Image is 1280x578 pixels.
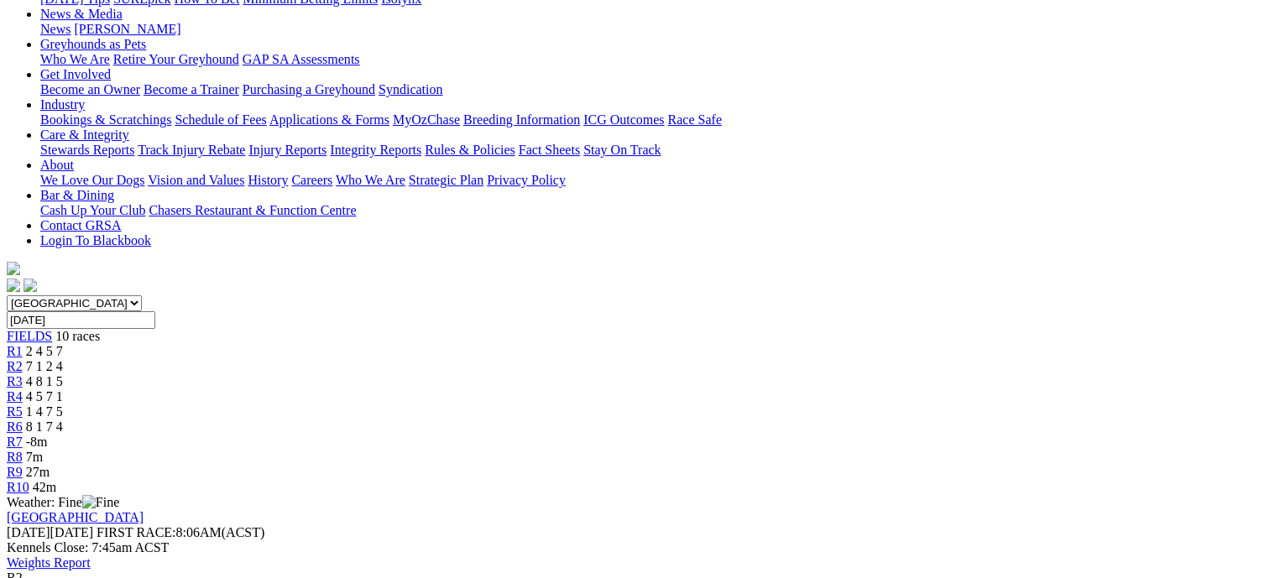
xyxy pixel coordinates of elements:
[26,404,63,419] span: 1 4 7 5
[40,203,145,217] a: Cash Up Your Club
[40,82,140,96] a: Become an Owner
[26,389,63,404] span: 4 5 7 1
[379,82,442,96] a: Syndication
[269,112,389,127] a: Applications & Forms
[7,419,23,434] a: R6
[583,143,661,157] a: Stay On Track
[40,188,114,202] a: Bar & Dining
[40,158,74,172] a: About
[74,22,180,36] a: [PERSON_NAME]
[248,143,327,157] a: Injury Reports
[7,359,23,373] a: R2
[26,450,43,464] span: 7m
[519,143,580,157] a: Fact Sheets
[7,525,93,539] span: [DATE]
[82,495,119,510] img: Fine
[148,173,244,187] a: Vision and Values
[40,173,1273,188] div: About
[24,279,37,292] img: twitter.svg
[40,203,1273,218] div: Bar & Dining
[7,279,20,292] img: facebook.svg
[243,52,360,66] a: GAP SA Assessments
[138,143,245,157] a: Track Injury Rebate
[40,233,151,247] a: Login To Blackbook
[40,52,110,66] a: Who We Are
[409,173,483,187] a: Strategic Plan
[40,37,146,51] a: Greyhounds as Pets
[40,112,1273,128] div: Industry
[7,404,23,419] a: R5
[40,97,85,112] a: Industry
[291,173,332,187] a: Careers
[40,22,1273,37] div: News & Media
[7,480,29,494] a: R10
[7,555,91,570] a: Weights Report
[7,540,1273,555] div: Kennels Close: 7:45am ACST
[7,450,23,464] a: R8
[393,112,460,127] a: MyOzChase
[7,311,155,329] input: Select date
[7,262,20,275] img: logo-grsa-white.png
[463,112,580,127] a: Breeding Information
[175,112,266,127] a: Schedule of Fees
[40,218,121,232] a: Contact GRSA
[40,128,129,142] a: Care & Integrity
[425,143,515,157] a: Rules & Policies
[26,374,63,388] span: 4 8 1 5
[26,359,63,373] span: 7 1 2 4
[40,173,144,187] a: We Love Our Dogs
[248,173,288,187] a: History
[40,143,1273,158] div: Care & Integrity
[40,67,111,81] a: Get Involved
[40,52,1273,67] div: Greyhounds as Pets
[330,143,421,157] a: Integrity Reports
[97,525,175,539] span: FIRST RACE:
[667,112,721,127] a: Race Safe
[113,52,239,66] a: Retire Your Greyhound
[40,82,1273,97] div: Get Involved
[40,7,123,21] a: News & Media
[26,435,48,449] span: -8m
[7,525,50,539] span: [DATE]
[7,510,144,524] a: [GEOGRAPHIC_DATA]
[144,82,239,96] a: Become a Trainer
[7,344,23,358] a: R1
[7,389,23,404] a: R4
[26,465,50,479] span: 27m
[7,435,23,449] a: R7
[97,525,264,539] span: 8:06AM(ACST)
[40,112,171,127] a: Bookings & Scratchings
[7,374,23,388] a: R3
[7,495,119,509] span: Weather: Fine
[243,82,375,96] a: Purchasing a Greyhound
[336,173,405,187] a: Who We Are
[40,143,134,157] a: Stewards Reports
[55,329,100,343] span: 10 races
[487,173,566,187] a: Privacy Policy
[26,344,63,358] span: 2 4 5 7
[149,203,356,217] a: Chasers Restaurant & Function Centre
[33,480,56,494] span: 42m
[583,112,664,127] a: ICG Outcomes
[26,419,63,434] span: 8 1 7 4
[7,465,23,479] a: R9
[40,22,71,36] a: News
[7,329,52,343] a: FIELDS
